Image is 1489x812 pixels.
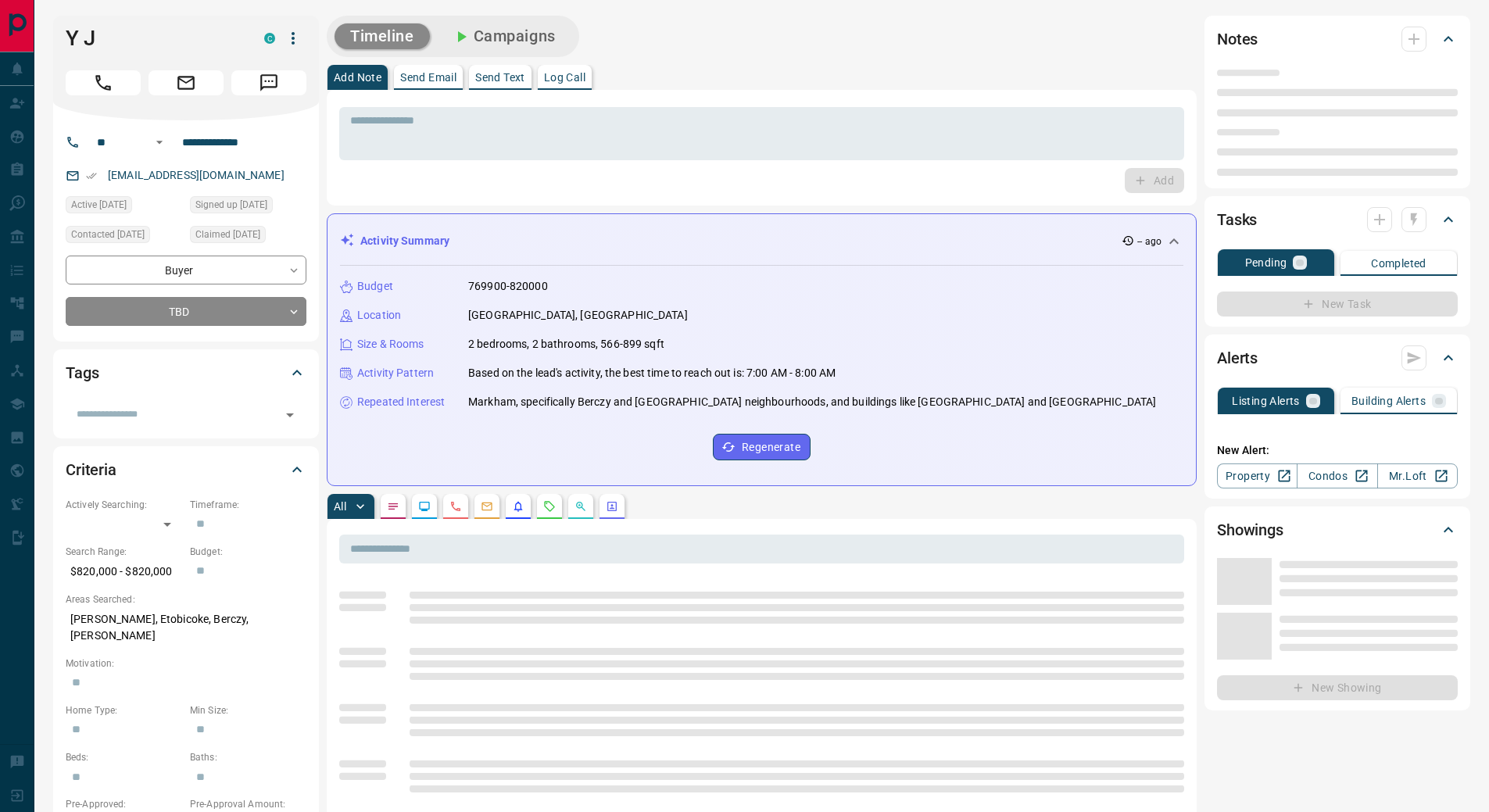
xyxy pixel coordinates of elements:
h2: Showings [1217,517,1283,542]
p: Min Size: [190,703,306,717]
p: Add Note [334,72,381,83]
span: Call [66,70,141,95]
span: Contacted [DATE] [71,227,145,242]
p: Send Text [475,72,525,83]
p: Budget [357,278,393,295]
p: Send Email [400,72,456,83]
svg: Email Verified [86,170,97,181]
p: Beds: [66,750,182,764]
span: Active [DATE] [71,197,127,213]
a: [EMAIL_ADDRESS][DOMAIN_NAME] [108,169,285,181]
a: Property [1217,463,1298,488]
p: Log Call [544,72,585,83]
p: 769900-820000 [468,278,548,295]
div: Tasks [1217,201,1458,238]
button: Timeline [335,23,430,49]
button: Campaigns [436,23,571,49]
div: Mon Jul 28 2025 [190,196,306,218]
h2: Tasks [1217,207,1257,232]
div: Wed Aug 06 2025 [66,226,182,248]
div: Tags [66,354,306,392]
div: TBD [66,297,306,326]
svg: Emails [481,500,493,513]
svg: Listing Alerts [512,500,524,513]
p: Repeated Interest [357,394,445,410]
p: [GEOGRAPHIC_DATA], [GEOGRAPHIC_DATA] [468,307,688,324]
p: Search Range: [66,545,182,559]
p: -- ago [1137,234,1161,249]
p: Home Type: [66,703,182,717]
h2: Tags [66,360,98,385]
p: Motivation: [66,656,306,671]
button: Regenerate [713,434,811,460]
h2: Criteria [66,457,116,482]
p: [PERSON_NAME], Etobicoke, Berczy, [PERSON_NAME] [66,606,306,649]
svg: Requests [543,500,556,513]
p: All [334,501,346,512]
p: Listing Alerts [1232,395,1300,406]
div: Activity Summary-- ago [340,227,1183,256]
a: Mr.Loft [1377,463,1458,488]
p: Pending [1245,257,1287,268]
span: Signed up [DATE] [195,197,267,213]
div: Alerts [1217,339,1458,377]
div: Showings [1217,511,1458,549]
div: Criteria [66,451,306,488]
p: Actively Searching: [66,498,182,512]
svg: Notes [387,500,399,513]
span: Claimed [DATE] [195,227,260,242]
p: Activity Pattern [357,365,434,381]
div: Notes [1217,20,1458,58]
svg: Calls [449,500,462,513]
p: Budget: [190,545,306,559]
p: Building Alerts [1351,395,1426,406]
p: Completed [1371,258,1426,269]
p: Location [357,307,401,324]
svg: Opportunities [574,500,587,513]
p: Markham, specifically Berczy and [GEOGRAPHIC_DATA] neighbourhoods, and buildings like [GEOGRAPHIC... [468,394,1156,410]
p: Baths: [190,750,306,764]
button: Open [150,133,169,152]
svg: Agent Actions [606,500,618,513]
p: Size & Rooms [357,336,424,352]
p: $820,000 - $820,000 [66,559,182,585]
div: Buyer [66,256,306,284]
p: Based on the lead's activity, the best time to reach out is: 7:00 AM - 8:00 AM [468,365,836,381]
p: 2 bedrooms, 2 bathrooms, 566-899 sqft [468,336,664,352]
p: New Alert: [1217,442,1458,459]
a: Condos [1297,463,1377,488]
span: Email [149,70,224,95]
p: Pre-Approved: [66,797,182,811]
svg: Lead Browsing Activity [418,500,431,513]
h2: Alerts [1217,345,1258,370]
button: Open [279,404,301,426]
span: Message [231,70,306,95]
p: Areas Searched: [66,592,306,606]
div: Mon Jul 28 2025 [190,226,306,248]
p: Activity Summary [360,233,449,249]
div: Mon Jul 28 2025 [66,196,182,218]
h2: Notes [1217,27,1258,52]
p: Pre-Approval Amount: [190,797,306,811]
div: condos.ca [264,33,275,44]
p: Timeframe: [190,498,306,512]
h1: Y J [66,26,241,51]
